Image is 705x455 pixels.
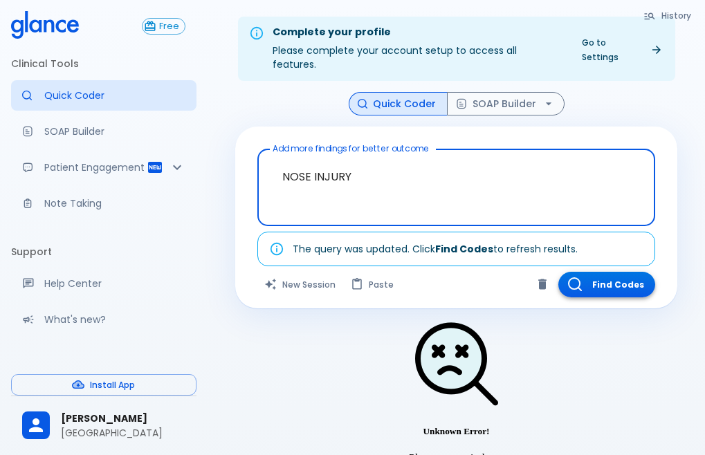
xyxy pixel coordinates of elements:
[273,21,562,77] div: Please complete your account setup to access all features.
[154,21,185,32] span: Free
[11,116,196,147] a: Docugen: Compose a clinical documentation in seconds
[11,152,196,183] div: Patient Reports & Referrals
[44,124,185,138] p: SOAP Builder
[11,402,196,449] div: [PERSON_NAME][GEOGRAPHIC_DATA]
[558,272,655,297] button: Find Codes
[61,411,185,426] span: [PERSON_NAME]
[11,351,196,384] li: Settings
[11,47,196,80] li: Clinical Tools
[44,313,185,326] p: What's new?
[44,160,147,174] p: Patient Engagement
[142,18,185,35] button: Free
[257,272,344,297] button: Clears all inputs and results.
[447,92,565,116] button: SOAP Builder
[273,25,562,40] div: Complete your profile
[44,89,185,102] p: Quick Coder
[637,6,699,26] button: History
[44,277,185,290] p: Help Center
[11,374,196,396] button: Install App
[344,272,402,297] button: Paste from clipboard
[11,304,196,335] div: Recent updates and feature releases
[532,274,553,295] button: Clear
[412,319,501,408] img: Search Not Found
[574,32,670,67] a: Go to Settings
[11,235,196,268] li: Support
[142,18,196,35] a: Click to view or change your subscription
[293,236,578,261] div: The query was updated. Click to refresh results.
[11,188,196,219] a: Advanced note-taking
[11,80,196,111] a: Moramiz: Find ICD10AM codes instantly
[349,92,448,116] button: Quick Coder
[44,196,185,210] p: Note Taking
[11,268,196,299] a: Get help from our support team
[267,155,646,198] textarea: NOSE INJURY
[61,426,185,440] p: [GEOGRAPHIC_DATA]
[435,242,493,256] strong: Find Codes
[235,426,677,436] h5: Unknown Error!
